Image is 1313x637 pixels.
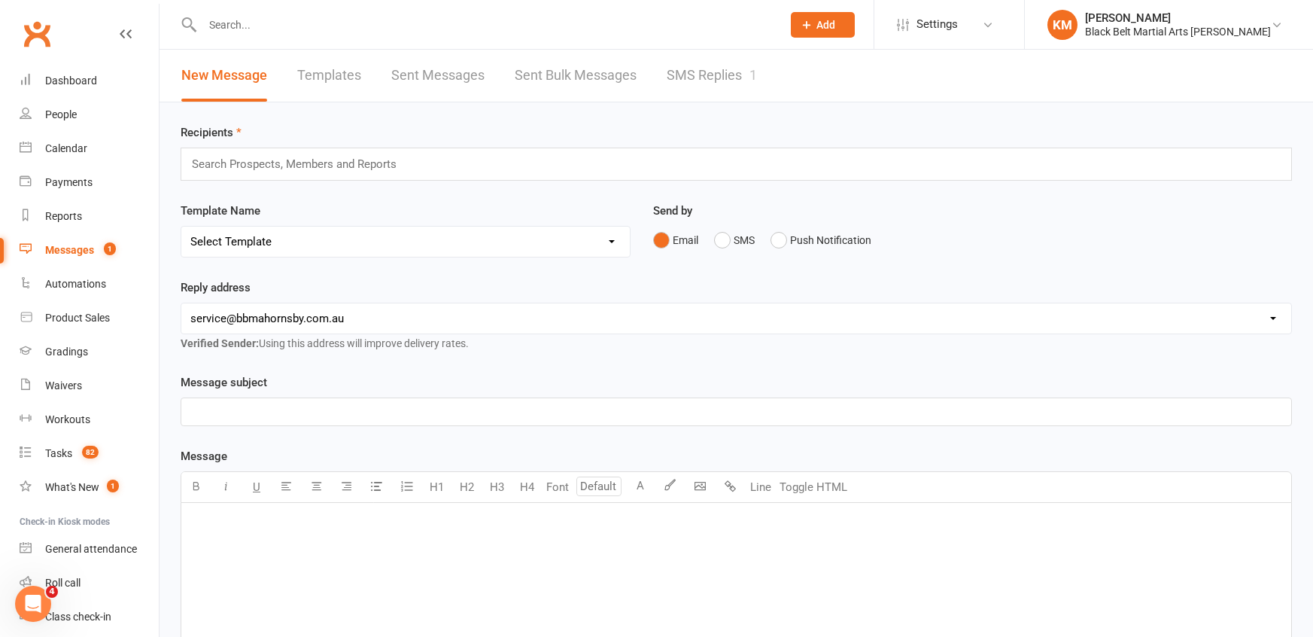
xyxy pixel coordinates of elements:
[20,301,159,335] a: Product Sales
[20,532,159,566] a: General attendance kiosk mode
[20,566,159,600] a: Roll call
[107,480,119,492] span: 1
[452,472,482,502] button: H2
[791,12,855,38] button: Add
[20,64,159,98] a: Dashboard
[20,600,159,634] a: Class kiosk mode
[20,369,159,403] a: Waivers
[104,242,116,255] span: 1
[46,586,58,598] span: 4
[45,278,106,290] div: Automations
[20,200,159,233] a: Reports
[181,373,267,392] label: Message subject
[45,413,90,425] div: Workouts
[82,446,99,459] span: 82
[181,337,259,349] strong: Verified Sender:
[45,611,111,623] div: Class check-in
[422,472,452,502] button: H1
[1047,10,1077,40] div: KM
[20,98,159,132] a: People
[45,75,97,87] div: Dashboard
[817,19,836,31] span: Add
[181,447,227,465] label: Message
[181,123,242,142] label: Recipients
[20,233,159,267] a: Messages 1
[45,210,82,222] div: Reports
[20,132,159,166] a: Calendar
[20,267,159,301] a: Automations
[253,480,260,494] span: U
[45,447,72,459] div: Tasks
[20,471,159,504] a: What's New1
[45,346,88,358] div: Gradings
[18,15,56,53] a: Clubworx
[391,50,485,102] a: Sent Messages
[45,142,87,154] div: Calendar
[20,403,159,437] a: Workouts
[45,244,94,256] div: Messages
[543,472,573,502] button: Font
[45,312,110,324] div: Product Sales
[1085,25,1271,38] div: Black Belt Martial Arts [PERSON_NAME]
[45,543,137,555] div: General attendance
[20,335,159,369] a: Gradings
[653,226,698,254] button: Email
[45,108,77,120] div: People
[653,202,692,220] label: Send by
[916,8,958,41] span: Settings
[181,337,469,349] span: Using this address will improve delivery rates.
[1085,11,1271,25] div: [PERSON_NAME]
[667,50,757,102] a: SMS Replies1
[746,472,776,502] button: Line
[749,67,757,83] div: 1
[714,226,755,254] button: SMS
[181,279,251,297] label: Reply address
[198,14,771,35] input: Search...
[181,202,260,220] label: Template Name
[515,50,637,102] a: Sent Bulk Messages
[776,472,851,502] button: Toggle HTML
[45,379,82,392] div: Waivers
[190,154,411,174] input: Search Prospects, Members and Reports
[45,481,99,493] div: What's New
[15,586,51,622] iframe: Intercom live chat
[20,166,159,200] a: Payments
[625,472,655,502] button: A
[770,226,871,254] button: Push Notification
[45,577,81,589] div: Roll call
[297,50,361,102] a: Templates
[576,477,622,496] input: Default
[45,176,93,188] div: Payments
[482,472,512,502] button: H3
[181,50,267,102] a: New Message
[20,437,159,471] a: Tasks 82
[242,472,272,502] button: U
[512,472,543,502] button: H4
